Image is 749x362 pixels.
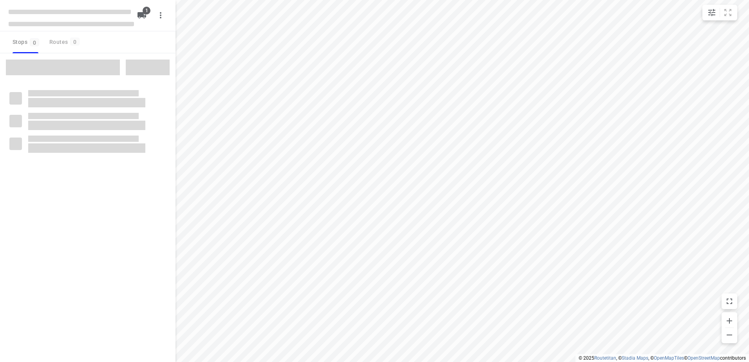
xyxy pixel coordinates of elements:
[704,5,720,20] button: Map settings
[702,5,737,20] div: small contained button group
[622,355,648,361] a: Stadia Maps
[654,355,684,361] a: OpenMapTiles
[594,355,616,361] a: Routetitan
[579,355,746,361] li: © 2025 , © , © © contributors
[687,355,720,361] a: OpenStreetMap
